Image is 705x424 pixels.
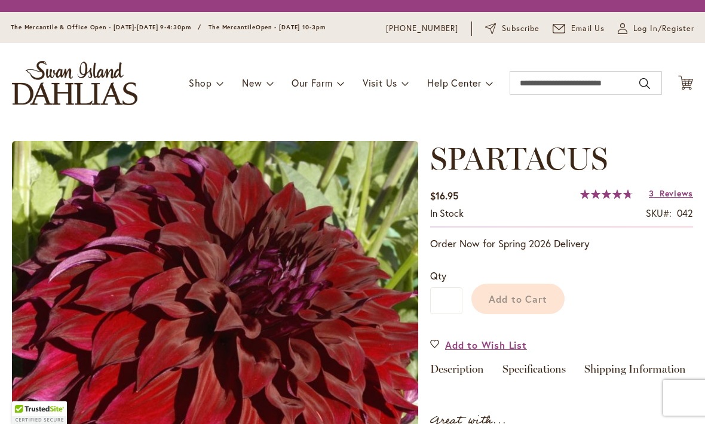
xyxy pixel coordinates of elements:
[649,188,693,199] a: 3 Reviews
[571,23,605,35] span: Email Us
[660,188,693,199] span: Reviews
[430,364,484,381] a: Description
[430,189,458,202] span: $16.95
[430,236,693,251] p: Order Now for Spring 2026 Delivery
[11,23,256,31] span: The Mercantile & Office Open - [DATE]-[DATE] 9-4:30pm / The Mercantile
[256,23,326,31] span: Open - [DATE] 10-3pm
[618,23,694,35] a: Log In/Register
[9,382,42,415] iframe: Launch Accessibility Center
[553,23,605,35] a: Email Us
[430,269,446,282] span: Qty
[427,76,482,89] span: Help Center
[12,61,137,105] a: store logo
[580,189,633,199] div: 96%
[502,364,566,381] a: Specifications
[430,140,608,177] span: SPARTACUS
[646,207,672,219] strong: SKU
[242,76,262,89] span: New
[430,364,693,381] div: Detailed Product Info
[445,338,527,352] span: Add to Wish List
[649,188,654,199] span: 3
[677,207,693,220] div: 042
[584,364,686,381] a: Shipping Information
[430,338,527,352] a: Add to Wish List
[189,76,212,89] span: Shop
[430,207,464,219] span: In stock
[633,23,694,35] span: Log In/Register
[292,76,332,89] span: Our Farm
[502,23,540,35] span: Subscribe
[386,23,458,35] a: [PHONE_NUMBER]
[430,207,464,220] div: Availability
[363,76,397,89] span: Visit Us
[485,23,540,35] a: Subscribe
